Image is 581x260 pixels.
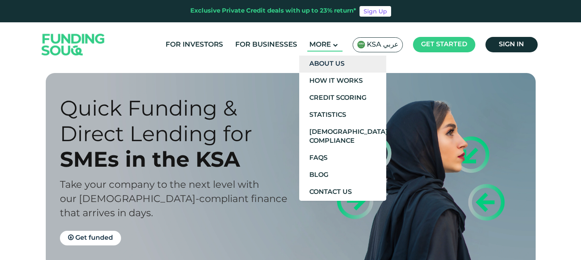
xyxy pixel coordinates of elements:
[299,90,386,107] a: Credit Scoring
[367,40,398,49] span: KSA عربي
[299,167,386,184] a: Blog
[299,56,386,73] a: About Us
[60,180,287,218] span: Take your company to the next level with our [DEMOGRAPHIC_DATA]-compliant finance that arrives in...
[499,41,524,47] span: Sign in
[299,73,386,90] a: How It Works
[309,41,331,48] span: More
[75,235,113,241] span: Get funded
[299,184,386,201] a: Contact Us
[190,6,356,16] div: Exclusive Private Credit deals with up to 23% return*
[34,24,113,65] img: Logo
[485,37,538,52] a: Sign in
[360,6,391,17] a: Sign Up
[60,95,305,146] div: Quick Funding & Direct Lending for
[357,41,365,49] img: SA Flag
[60,146,305,172] div: SMEs in the KSA
[60,231,121,245] a: Get funded
[299,107,386,124] a: Statistics
[299,150,386,167] a: FAQs
[164,38,225,52] a: For Investors
[233,38,299,52] a: For Businesses
[299,124,386,150] a: [DEMOGRAPHIC_DATA] Compliance
[421,41,467,47] span: Get started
